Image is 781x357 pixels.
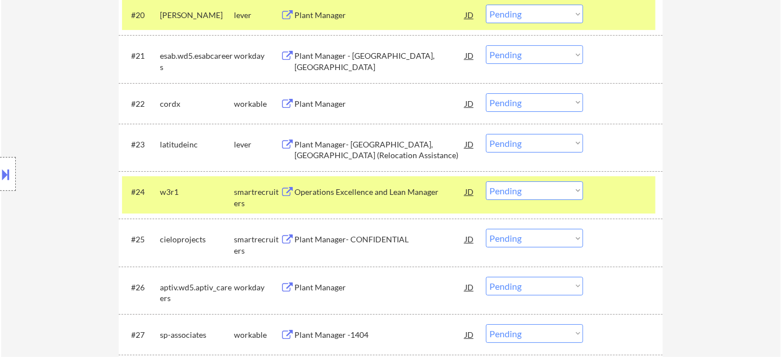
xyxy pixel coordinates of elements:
[131,50,151,62] div: #21
[234,139,280,150] div: lever
[294,98,465,110] div: Plant Manager
[234,98,280,110] div: workable
[294,50,465,72] div: Plant Manager - [GEOGRAPHIC_DATA], [GEOGRAPHIC_DATA]
[234,329,280,341] div: workable
[464,45,475,66] div: JD
[234,10,280,21] div: lever
[131,329,151,341] div: #27
[464,134,475,154] div: JD
[131,10,151,21] div: #20
[294,234,465,245] div: Plant Manager- CONFIDENTIAL
[234,282,280,293] div: workday
[234,50,280,62] div: workday
[464,324,475,345] div: JD
[294,329,465,341] div: Plant Manager -1404
[464,277,475,297] div: JD
[294,282,465,293] div: Plant Manager
[464,5,475,25] div: JD
[131,282,151,293] div: #26
[464,229,475,249] div: JD
[464,93,475,114] div: JD
[294,10,465,21] div: Plant Manager
[464,181,475,202] div: JD
[234,186,280,208] div: smartrecruiters
[160,10,234,21] div: [PERSON_NAME]
[294,139,465,161] div: Plant Manager- [GEOGRAPHIC_DATA], [GEOGRAPHIC_DATA] (Relocation Assistance)
[234,234,280,256] div: smartrecruiters
[160,282,234,304] div: aptiv.wd5.aptiv_careers
[160,50,234,72] div: esab.wd5.esabcareers
[294,186,465,198] div: Operations Excellence and Lean Manager
[160,329,234,341] div: sp-associates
